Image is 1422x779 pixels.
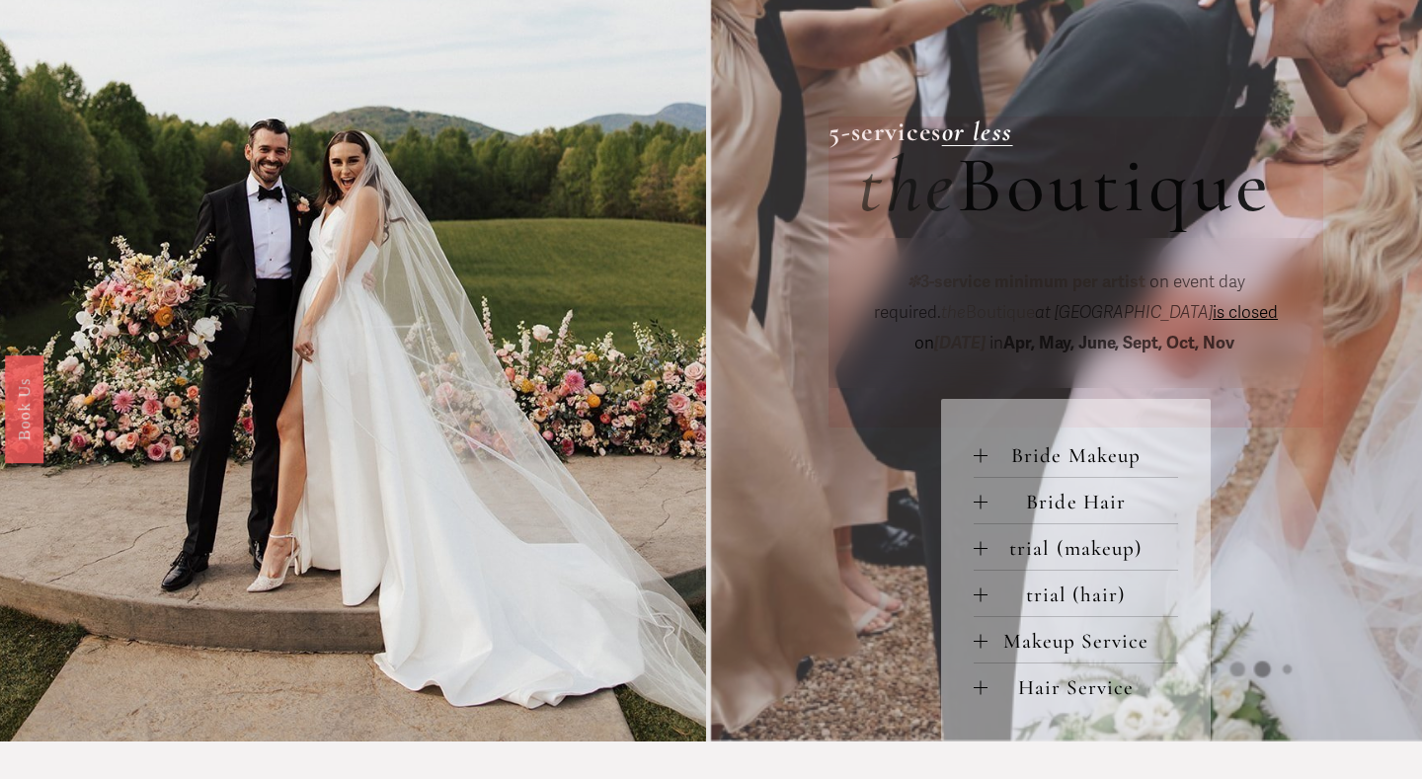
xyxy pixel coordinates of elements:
span: Bride Hair [987,490,1179,514]
span: Hair Service [987,675,1179,700]
span: on event day required. [874,272,1249,323]
button: Makeup Service [974,617,1179,662]
em: ✽ [907,272,920,292]
em: [DATE] [934,333,986,353]
button: trial (makeup) [974,524,1179,570]
span: Boutique [957,137,1272,233]
em: the [941,302,966,323]
a: or less [942,116,1013,148]
span: is closed [1213,302,1278,323]
span: Makeup Service [987,629,1179,654]
button: Hair Service [974,663,1179,709]
button: Bride Makeup [974,431,1179,477]
p: on [858,268,1294,358]
span: Bride Makeup [987,443,1179,468]
strong: Apr, May, June, Sept, Oct, Nov [1003,333,1234,353]
span: in [986,333,1238,353]
strong: 5-services [829,116,942,148]
button: Bride Hair [974,478,1179,523]
span: trial (hair) [987,583,1179,607]
span: trial (makeup) [987,536,1179,561]
em: the [858,137,957,233]
button: trial (hair) [974,571,1179,616]
span: Boutique [941,302,1035,323]
a: Book Us [5,354,43,462]
strong: 3-service minimum per artist [920,272,1145,292]
em: at [GEOGRAPHIC_DATA] [1035,302,1213,323]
